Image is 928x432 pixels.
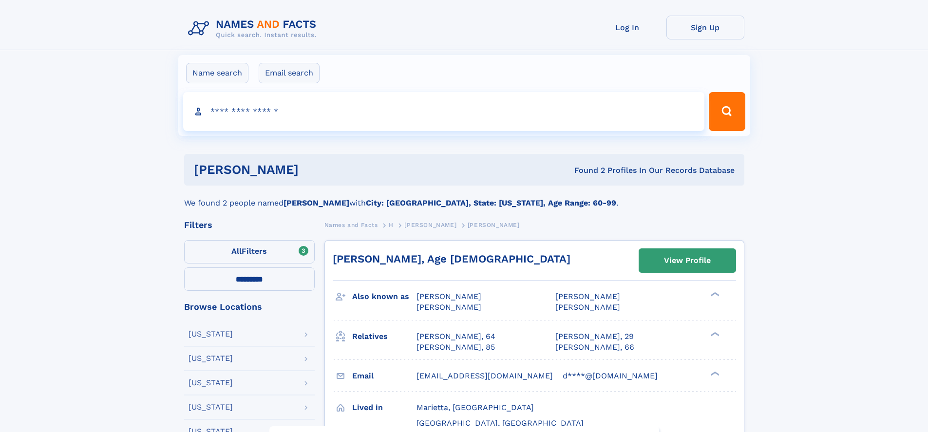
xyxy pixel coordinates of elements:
[436,165,735,176] div: Found 2 Profiles In Our Records Database
[417,371,553,380] span: [EMAIL_ADDRESS][DOMAIN_NAME]
[231,246,242,256] span: All
[184,240,315,263] label: Filters
[404,222,456,228] span: [PERSON_NAME]
[417,342,495,353] a: [PERSON_NAME], 85
[404,219,456,231] a: [PERSON_NAME]
[708,291,720,298] div: ❯
[333,253,570,265] a: [PERSON_NAME], Age [DEMOGRAPHIC_DATA]
[588,16,666,39] a: Log In
[366,198,616,207] b: City: [GEOGRAPHIC_DATA], State: [US_STATE], Age Range: 60-99
[666,16,744,39] a: Sign Up
[417,331,495,342] a: [PERSON_NAME], 64
[639,249,736,272] a: View Profile
[189,379,233,387] div: [US_STATE]
[389,219,394,231] a: H
[709,92,745,131] button: Search Button
[708,331,720,337] div: ❯
[184,186,744,209] div: We found 2 people named with .
[352,368,417,384] h3: Email
[417,403,534,412] span: Marietta, [GEOGRAPHIC_DATA]
[417,302,481,312] span: [PERSON_NAME]
[555,331,634,342] a: [PERSON_NAME], 29
[555,292,620,301] span: [PERSON_NAME]
[352,288,417,305] h3: Also known as
[389,222,394,228] span: H
[186,63,248,83] label: Name search
[189,355,233,362] div: [US_STATE]
[352,328,417,345] h3: Relatives
[189,330,233,338] div: [US_STATE]
[184,302,315,311] div: Browse Locations
[184,16,324,42] img: Logo Names and Facts
[259,63,320,83] label: Email search
[194,164,436,176] h1: [PERSON_NAME]
[352,399,417,416] h3: Lived in
[284,198,349,207] b: [PERSON_NAME]
[708,370,720,376] div: ❯
[417,292,481,301] span: [PERSON_NAME]
[189,403,233,411] div: [US_STATE]
[184,221,315,229] div: Filters
[468,222,520,228] span: [PERSON_NAME]
[324,219,378,231] a: Names and Facts
[555,302,620,312] span: [PERSON_NAME]
[664,249,711,272] div: View Profile
[555,342,634,353] a: [PERSON_NAME], 66
[183,92,705,131] input: search input
[417,418,584,428] span: [GEOGRAPHIC_DATA], [GEOGRAPHIC_DATA]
